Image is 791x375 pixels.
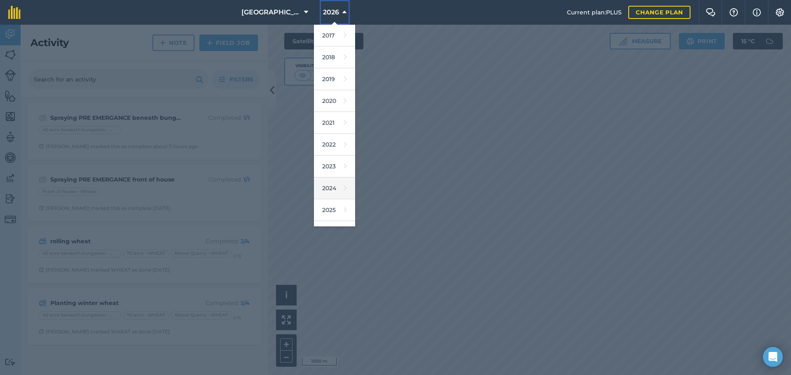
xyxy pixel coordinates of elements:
[241,7,301,17] span: [GEOGRAPHIC_DATA]
[314,68,355,90] a: 2019
[314,90,355,112] a: 2020
[314,134,355,156] a: 2022
[729,8,739,16] img: A question mark icon
[314,177,355,199] a: 2024
[763,347,783,367] div: Open Intercom Messenger
[314,156,355,177] a: 2023
[314,47,355,68] a: 2018
[775,8,785,16] img: A cog icon
[323,7,339,17] span: 2026
[706,8,716,16] img: Two speech bubbles overlapping with the left bubble in the forefront
[567,8,622,17] span: Current plan : PLUS
[314,112,355,134] a: 2021
[628,6,690,19] a: Change plan
[314,199,355,221] a: 2025
[8,6,21,19] img: fieldmargin Logo
[753,7,761,17] img: svg+xml;base64,PHN2ZyB4bWxucz0iaHR0cDovL3d3dy53My5vcmcvMjAwMC9zdmciIHdpZHRoPSIxNyIgaGVpZ2h0PSIxNy...
[314,25,355,47] a: 2017
[314,221,355,243] a: 2026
